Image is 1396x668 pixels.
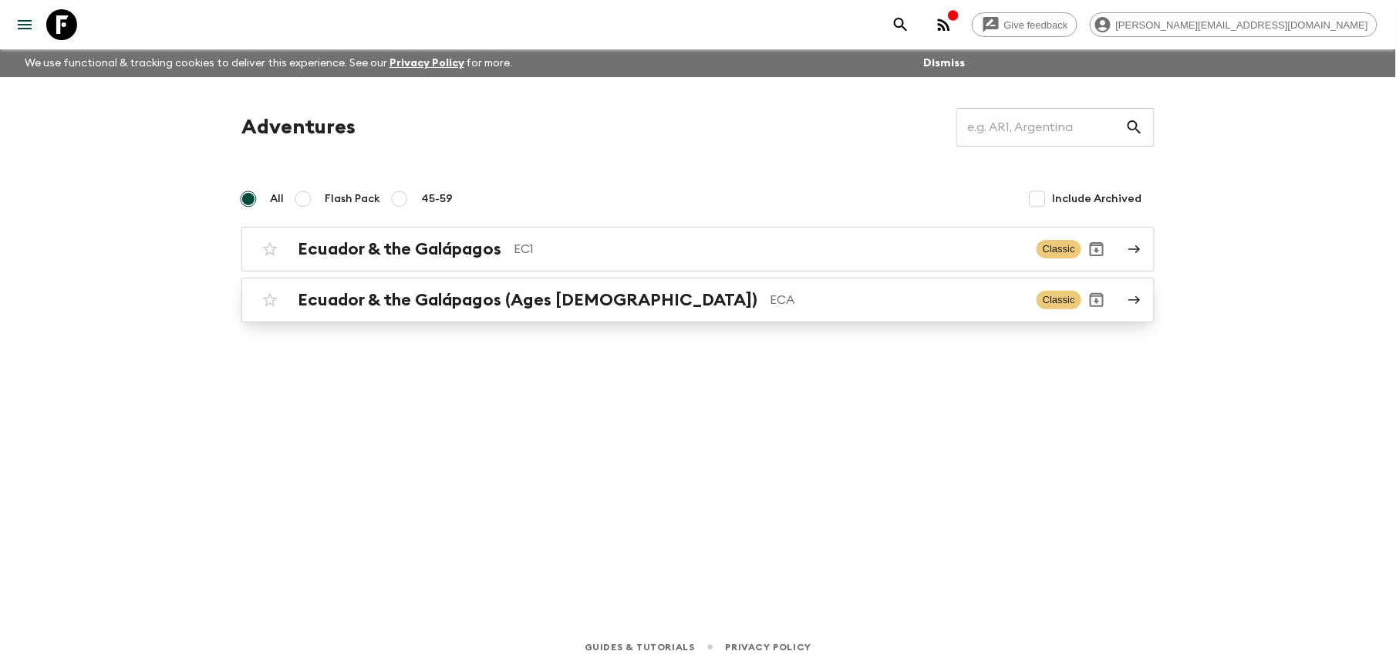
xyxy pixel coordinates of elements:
button: Archive [1081,234,1112,265]
h2: Ecuador & the Galápagos (Ages [DEMOGRAPHIC_DATA]) [298,290,757,310]
span: Classic [1037,240,1081,258]
span: Give feedback [996,19,1077,31]
button: Dismiss [919,52,969,74]
p: We use functional & tracking cookies to deliver this experience. See our for more. [19,49,519,77]
p: EC1 [514,240,1024,258]
h1: Adventures [241,112,356,143]
h2: Ecuador & the Galápagos [298,239,501,259]
span: Flash Pack [325,191,380,207]
div: [PERSON_NAME][EMAIL_ADDRESS][DOMAIN_NAME] [1090,12,1377,37]
a: Privacy Policy [389,58,464,69]
a: Give feedback [972,12,1077,37]
span: Include Archived [1053,191,1142,207]
span: Classic [1037,291,1081,309]
a: Privacy Policy [726,639,811,656]
input: e.g. AR1, Argentina [956,106,1125,149]
a: Guides & Tutorials [585,639,695,656]
span: All [270,191,284,207]
span: [PERSON_NAME][EMAIL_ADDRESS][DOMAIN_NAME] [1108,19,1377,31]
span: 45-59 [421,191,453,207]
button: Archive [1081,285,1112,315]
button: menu [9,9,40,40]
a: Ecuador & the Galápagos (Ages [DEMOGRAPHIC_DATA])ECAClassicArchive [241,278,1155,322]
p: ECA [770,291,1024,309]
button: search adventures [885,9,916,40]
a: Ecuador & the GalápagosEC1ClassicArchive [241,227,1155,272]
